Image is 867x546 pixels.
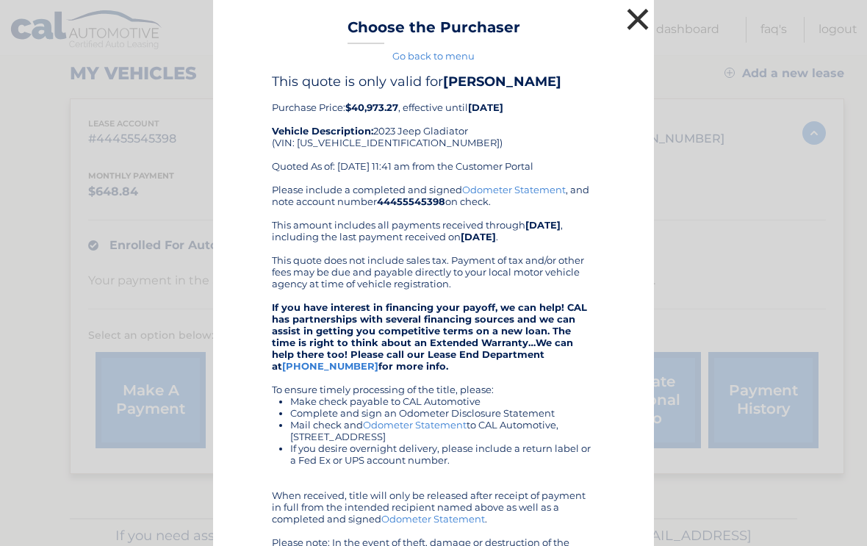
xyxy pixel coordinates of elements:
[363,419,467,431] a: Odometer Statement
[443,73,561,90] b: [PERSON_NAME]
[392,50,475,62] a: Go back to menu
[290,395,595,407] li: Make check payable to CAL Automotive
[462,184,566,195] a: Odometer Statement
[623,4,652,34] button: ×
[525,219,561,231] b: [DATE]
[345,101,398,113] b: $40,973.27
[348,18,520,44] h3: Choose the Purchaser
[290,407,595,419] li: Complete and sign an Odometer Disclosure Statement
[272,301,587,372] strong: If you have interest in financing your payoff, we can help! CAL has partnerships with several fin...
[468,101,503,113] b: [DATE]
[377,195,445,207] b: 44455545398
[461,231,496,243] b: [DATE]
[272,73,595,184] div: Purchase Price: , effective until 2023 Jeep Gladiator (VIN: [US_VEHICLE_IDENTIFICATION_NUMBER]) Q...
[381,513,485,525] a: Odometer Statement
[272,73,595,90] h4: This quote is only valid for
[282,360,378,372] a: [PHONE_NUMBER]
[272,125,373,137] strong: Vehicle Description:
[290,419,595,442] li: Mail check and to CAL Automotive, [STREET_ADDRESS]
[290,442,595,466] li: If you desire overnight delivery, please include a return label or a Fed Ex or UPS account number.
